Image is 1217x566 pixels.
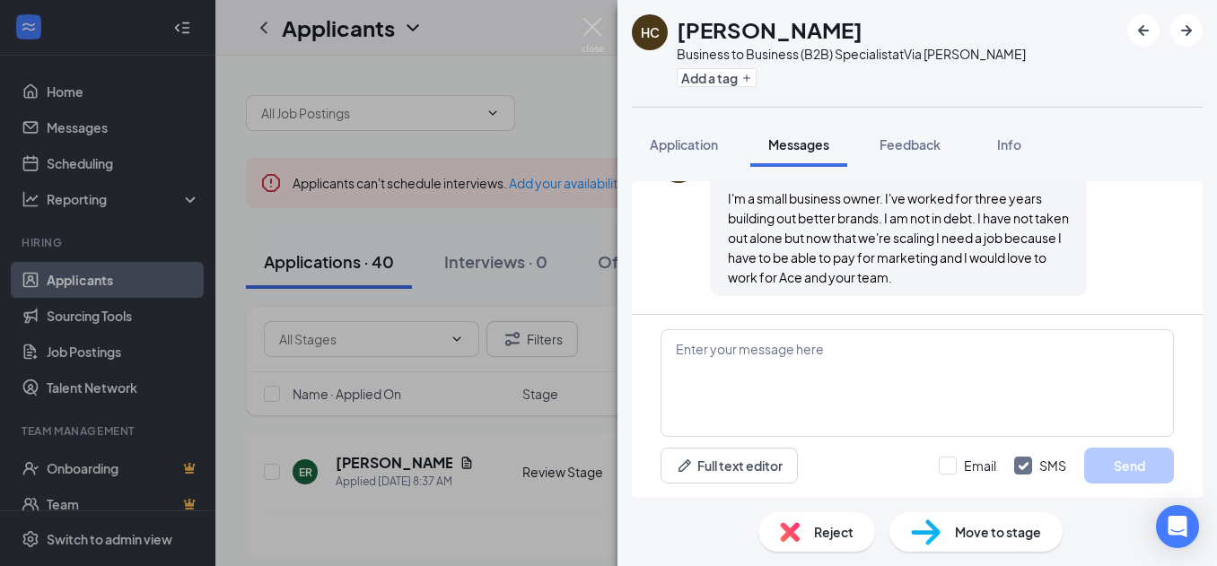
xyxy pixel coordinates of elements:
span: I'm a small business owner. I've worked for three years building out better brands. I am not in d... [728,190,1069,285]
span: Application [650,136,718,152]
svg: ArrowLeftNew [1133,20,1154,41]
button: Send [1084,448,1174,483]
svg: Pen [676,457,694,475]
h1: [PERSON_NAME] [677,14,862,45]
button: Full text editorPen [661,448,798,483]
span: Messages [768,136,829,152]
svg: Plus [741,73,752,83]
button: ArrowRight [1170,14,1203,47]
button: ArrowLeftNew [1127,14,1160,47]
svg: ArrowRight [1176,20,1197,41]
button: PlusAdd a tag [677,68,757,87]
span: Feedback [880,136,941,152]
span: Info [997,136,1021,152]
span: Move to stage [955,522,1041,542]
div: Business to Business (B2B) Specialist at Via [PERSON_NAME] [677,45,1026,63]
div: HC [641,23,660,41]
div: Open Intercom Messenger [1156,505,1199,548]
span: Reject [814,522,854,542]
